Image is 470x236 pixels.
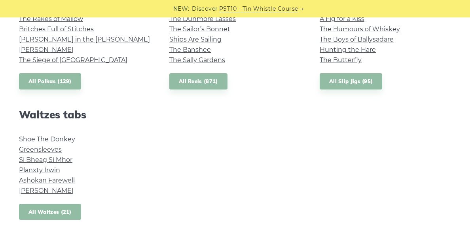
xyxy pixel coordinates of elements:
[19,73,81,89] a: All Polkas (129)
[19,166,60,174] a: Planxty Irwin
[169,36,222,43] a: Ships Are Sailing
[169,46,211,53] a: The Banshee
[219,4,298,13] a: PST10 - Tin Whistle Course
[169,73,227,89] a: All Reels (871)
[169,25,230,33] a: The Sailor’s Bonnet
[169,56,225,64] a: The Sally Gardens
[320,36,394,43] a: The Boys of Ballysadare
[19,56,127,64] a: The Siege of [GEOGRAPHIC_DATA]
[19,204,81,220] a: All Waltzes (21)
[19,15,83,23] a: The Rakes of Mallow
[19,135,75,143] a: Shoe The Donkey
[320,25,400,33] a: The Humours of Whiskey
[320,46,376,53] a: Hunting the Hare
[173,4,190,13] span: NEW:
[19,25,94,33] a: Britches Full of Stitches
[19,187,74,194] a: [PERSON_NAME]
[19,177,75,184] a: Ashokan Farewell
[19,146,62,153] a: Greensleeves
[19,36,150,43] a: [PERSON_NAME] in the [PERSON_NAME]
[169,15,236,23] a: The Dunmore Lasses
[19,108,150,121] h2: Waltzes tabs
[320,56,362,64] a: The Butterfly
[19,156,72,164] a: Si­ Bheag Si­ Mhor
[320,73,382,89] a: All Slip Jigs (95)
[192,4,218,13] span: Discover
[19,46,74,53] a: [PERSON_NAME]
[320,15,364,23] a: A Fig for a Kiss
